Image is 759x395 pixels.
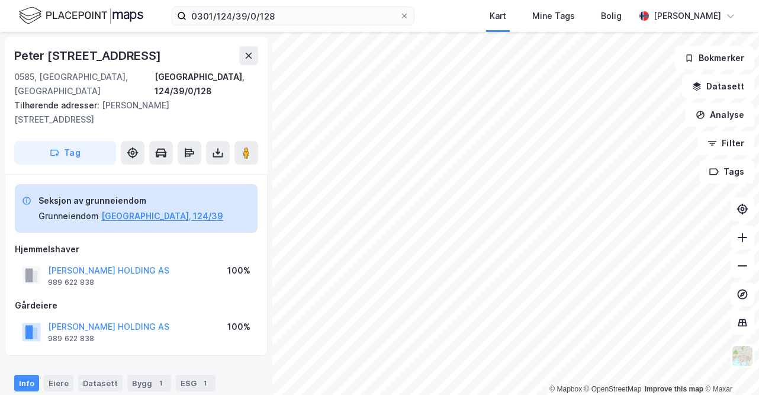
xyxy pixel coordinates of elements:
span: Tilhørende adresser: [14,100,102,110]
div: Eiere [44,375,73,391]
div: Seksjon av grunneiendom [38,194,223,208]
div: ESG [176,375,216,391]
img: logo.f888ab2527a4732fd821a326f86c7f29.svg [19,5,143,26]
div: Info [14,375,39,391]
button: Datasett [682,75,754,98]
a: OpenStreetMap [584,385,642,393]
div: Bygg [127,375,171,391]
div: Kontrollprogram for chat [700,338,759,395]
div: 0585, [GEOGRAPHIC_DATA], [GEOGRAPHIC_DATA] [14,70,155,98]
button: Analyse [686,103,754,127]
button: Tags [699,160,754,184]
div: [PERSON_NAME][STREET_ADDRESS] [14,98,249,127]
iframe: Chat Widget [700,338,759,395]
button: Bokmerker [674,46,754,70]
a: Improve this map [645,385,703,393]
div: Bolig [601,9,622,23]
div: Grunneiendom [38,209,99,223]
div: 100% [227,320,250,334]
div: 989 622 838 [48,278,94,287]
div: Kart [490,9,506,23]
div: Mine Tags [532,9,575,23]
div: [PERSON_NAME] [654,9,721,23]
button: [GEOGRAPHIC_DATA], 124/39 [101,209,223,223]
div: 1 [199,377,211,389]
input: Søk på adresse, matrikkel, gårdeiere, leietakere eller personer [186,7,400,25]
div: Gårdeiere [15,298,258,313]
div: Datasett [78,375,123,391]
div: [GEOGRAPHIC_DATA], 124/39/0/128 [155,70,258,98]
div: 989 622 838 [48,334,94,343]
button: Filter [697,131,754,155]
div: 1 [155,377,166,389]
div: 100% [227,264,250,278]
button: Tag [14,141,116,165]
a: Mapbox [549,385,582,393]
div: Peter [STREET_ADDRESS] [14,46,163,65]
div: Hjemmelshaver [15,242,258,256]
